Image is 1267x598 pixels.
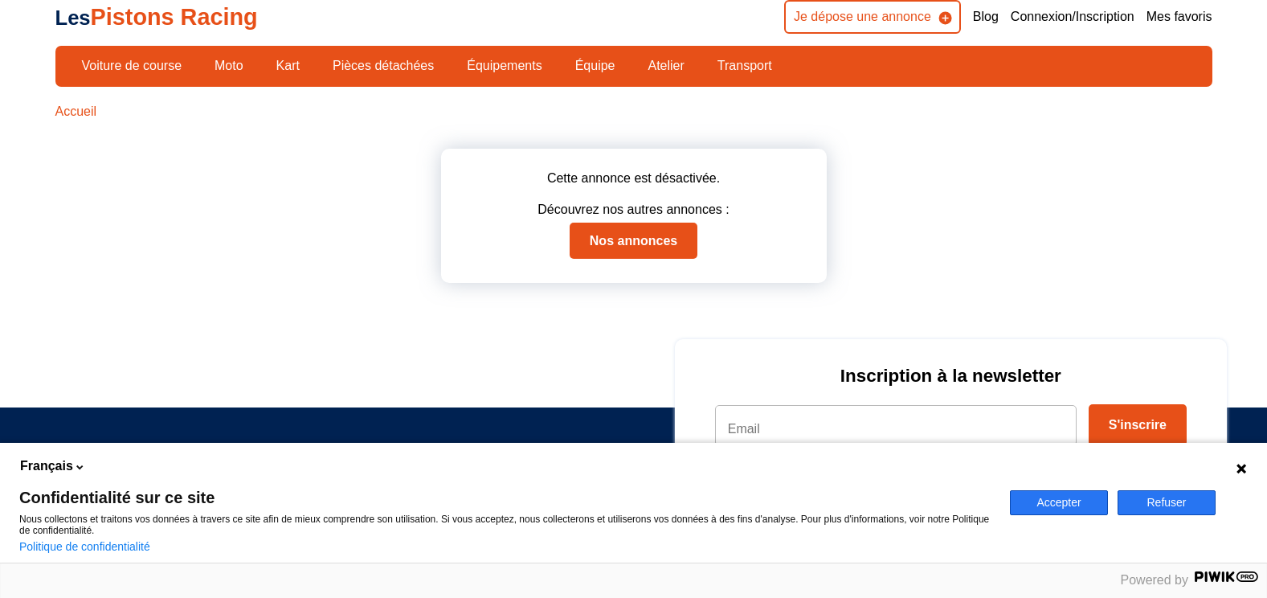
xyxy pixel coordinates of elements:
a: Transport [707,52,783,80]
a: Connexion/Inscription [1011,8,1134,26]
a: Équipements [456,52,552,80]
p: Découvrez nos autres annonces : [481,201,787,219]
span: Powered by [1121,573,1189,587]
span: Les [55,6,91,29]
a: Équipe [565,52,626,80]
a: Pièces détachées [322,52,444,80]
a: Nos annonces [570,223,697,259]
button: Accepter [1010,490,1108,515]
p: Cette annonce est désactivée. [481,170,787,187]
p: Nous collectons et traitons vos données à travers ce site afin de mieux comprendre son utilisatio... [19,514,991,536]
p: Inscription à la newsletter [715,363,1187,388]
button: S'inscrire [1089,404,1187,446]
input: Email [715,405,1077,445]
a: Atelier [637,52,694,80]
a: LesPistons Racing [55,4,258,30]
span: Français [20,457,73,475]
a: Moto [204,52,254,80]
a: Politique de confidentialité [19,540,150,553]
a: Mes favoris [1146,8,1212,26]
a: Voiture de course [72,52,193,80]
button: Refuser [1118,490,1216,515]
a: Kart [266,52,310,80]
a: Blog [973,8,999,26]
a: Accueil [55,103,97,121]
span: Confidentialité sur ce site [19,489,991,506]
